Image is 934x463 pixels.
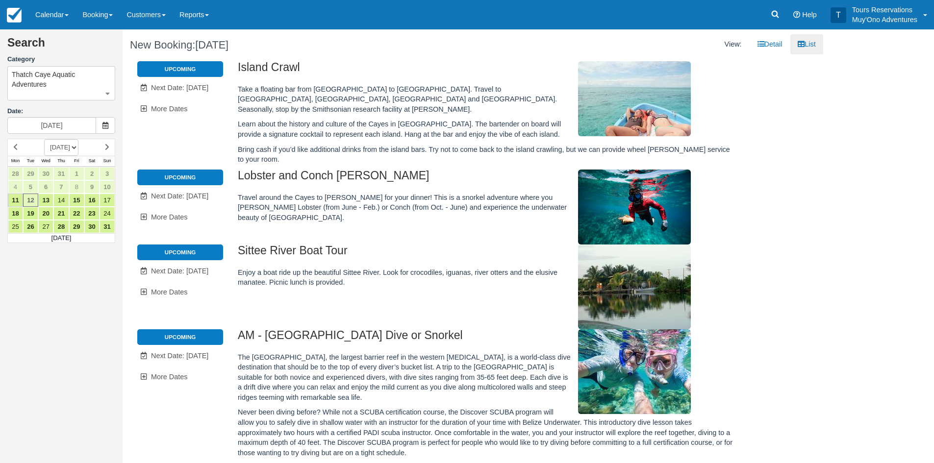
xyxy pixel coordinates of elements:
[7,55,115,64] label: Category
[84,194,100,207] a: 16
[23,156,38,167] th: Tue
[38,167,53,180] a: 30
[238,244,737,263] h2: Sittee River Boat Tour
[137,244,223,260] li: Upcoming
[100,156,115,167] th: Sun
[130,39,465,51] h1: New Booking:
[84,180,100,194] a: 9
[852,15,917,24] p: Muy'Ono Adventures
[69,180,84,194] a: 8
[238,352,737,403] p: The [GEOGRAPHIC_DATA], the largest barrier reef in the western [MEDICAL_DATA], is a world-class d...
[578,329,691,414] img: M294-1
[238,170,737,188] h2: Lobster and Conch [PERSON_NAME]
[790,34,823,54] a: List
[69,207,84,220] a: 22
[8,156,23,167] th: Mon
[852,5,917,15] p: Tours Reservations
[38,180,53,194] a: 6
[793,11,800,18] i: Help
[100,207,115,220] a: 24
[137,61,223,77] li: Upcoming
[84,156,100,167] th: Sat
[84,220,100,233] a: 30
[137,261,223,281] a: Next Date: [DATE]
[7,66,115,100] button: Thatch Caye Aquatic Adventures
[100,220,115,233] a: 31
[137,346,223,366] a: Next Date: [DATE]
[137,78,223,98] a: Next Date: [DATE]
[53,180,69,194] a: 7
[23,220,38,233] a: 26
[53,156,69,167] th: Thu
[38,194,53,207] a: 13
[69,194,84,207] a: 15
[69,220,84,233] a: 29
[7,8,22,23] img: checkfront-main-nav-mini-logo.png
[137,170,223,185] li: Upcoming
[8,167,23,180] a: 28
[7,107,115,116] label: Date:
[8,220,23,233] a: 25
[151,105,187,113] span: More Dates
[7,37,115,55] h2: Search
[53,207,69,220] a: 21
[38,207,53,220] a: 20
[750,34,790,54] a: Detail
[717,34,749,54] li: View:
[151,288,187,296] span: More Dates
[195,39,228,51] span: [DATE]
[578,244,691,329] img: M307-1
[151,192,208,200] span: Next Date: [DATE]
[23,180,38,194] a: 5
[23,167,38,180] a: 29
[238,193,737,223] p: Travel around the Cayes to [PERSON_NAME] for your dinner! This is a snorkel adventure where you [...
[151,373,187,381] span: More Dates
[578,170,691,244] img: M306-1
[53,220,69,233] a: 28
[100,180,115,194] a: 10
[238,84,737,115] p: Take a floating bar from [GEOGRAPHIC_DATA] to [GEOGRAPHIC_DATA]. Travel to [GEOGRAPHIC_DATA], [GE...
[8,180,23,194] a: 4
[84,167,100,180] a: 2
[238,145,737,165] p: Bring cash if you’d like additional drinks from the island bars. Try not to come back to the isla...
[8,194,23,207] a: 11
[802,11,817,19] span: Help
[238,268,737,288] p: Enjoy a boat ride up the beautiful Sittee River. Look for crocodiles, iguanas, river otters and t...
[137,329,223,345] li: Upcoming
[23,194,38,207] a: 12
[238,61,737,79] h2: Island Crawl
[69,156,84,167] th: Fri
[38,220,53,233] a: 27
[38,156,53,167] th: Wed
[100,194,115,207] a: 17
[238,329,737,347] h2: AM - [GEOGRAPHIC_DATA] Dive or Snorkel
[8,233,115,243] td: [DATE]
[69,167,84,180] a: 1
[151,352,208,360] span: Next Date: [DATE]
[53,194,69,207] a: 14
[23,207,38,220] a: 19
[238,119,737,139] p: Learn about the history and culture of the Cayes in [GEOGRAPHIC_DATA]. The bartender on board wil...
[578,61,691,136] img: M305-1
[151,213,187,221] span: More Dates
[53,167,69,180] a: 31
[238,407,737,458] p: Never been diving before? While not a SCUBA certification course, the Discover SCUBA program will...
[84,207,100,220] a: 23
[151,84,208,92] span: Next Date: [DATE]
[8,207,23,220] a: 18
[151,267,208,275] span: Next Date: [DATE]
[137,186,223,206] a: Next Date: [DATE]
[12,70,111,89] span: Thatch Caye Aquatic Adventures
[831,7,846,23] div: T
[100,167,115,180] a: 3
